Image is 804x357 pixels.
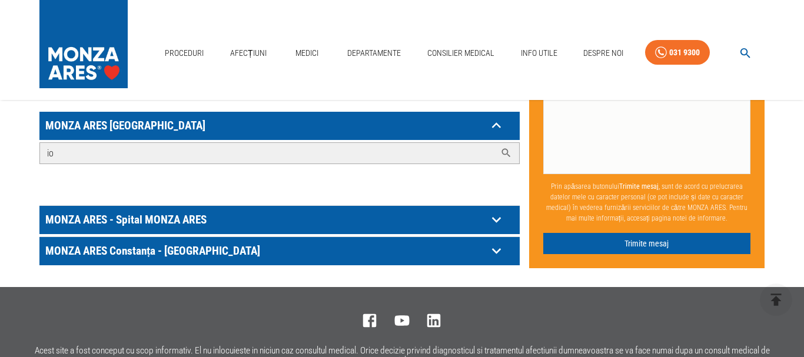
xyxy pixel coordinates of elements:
[343,41,406,65] a: Departamente
[42,242,487,260] p: MONZA ARES Constanța - [GEOGRAPHIC_DATA]
[760,283,792,316] button: delete
[645,40,710,65] a: 031 9300
[619,182,659,190] b: Trimite mesaj
[543,232,750,254] button: Trimite mesaj
[288,41,325,65] a: Medici
[55,89,229,101] a: prețuri CAS Spitalul ARES [GEOGRAPHIC_DATA]
[579,41,628,65] a: Despre Noi
[39,112,520,140] div: MONZA ARES [GEOGRAPHIC_DATA]
[225,41,271,65] a: Afecțiuni
[39,206,520,234] div: MONZA ARES - Spital MONZA ARES
[423,41,499,65] a: Consilier Medical
[160,41,208,65] a: Proceduri
[669,45,700,60] div: 031 9300
[543,176,750,228] p: Prin apăsarea butonului , sunt de acord cu prelucrarea datelor mele cu caracter personal (ce pot ...
[42,211,487,229] p: MONZA ARES - Spital MONZA ARES
[42,116,487,135] p: MONZA ARES [GEOGRAPHIC_DATA]
[39,142,520,164] div: MONZA ARES [GEOGRAPHIC_DATA]
[516,41,562,65] a: Info Utile
[39,237,520,265] div: MONZA ARES Constanța - [GEOGRAPHIC_DATA]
